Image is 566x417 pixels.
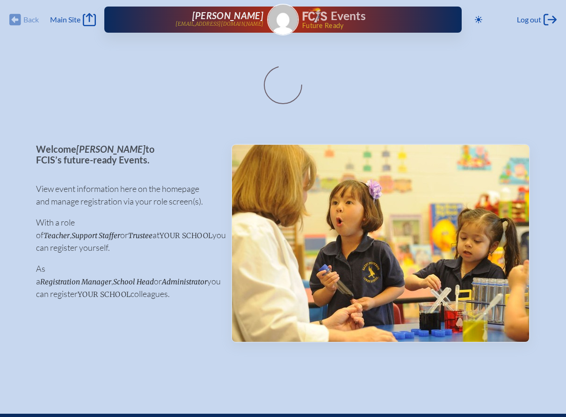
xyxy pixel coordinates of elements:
[134,10,263,29] a: [PERSON_NAME][EMAIL_ADDRESS][DOMAIN_NAME]
[128,231,152,240] span: Trustee
[40,277,111,286] span: Registration Manager
[517,15,541,24] span: Log out
[175,21,263,27] p: [EMAIL_ADDRESS][DOMAIN_NAME]
[50,13,96,26] a: Main Site
[268,5,298,35] img: Gravatar
[113,277,154,286] span: School Head
[192,10,263,21] span: [PERSON_NAME]
[162,277,207,286] span: Administrator
[76,143,145,155] span: [PERSON_NAME]
[36,183,216,208] p: View event information here on the homepage and manage registration via your role screen(s).
[78,290,131,299] span: your school
[302,22,432,29] span: Future Ready
[50,15,80,24] span: Main Site
[36,216,216,254] p: With a role of , or at you can register yourself.
[232,145,529,342] img: Events
[267,4,299,35] a: Gravatar
[160,231,212,240] span: your school
[44,231,70,240] span: Teacher
[36,144,216,165] p: Welcome to FCIS’s future-ready Events.
[303,7,432,29] div: FCIS Events — Future ready
[36,262,216,300] p: As a , or you can register colleagues.
[72,231,120,240] span: Support Staffer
